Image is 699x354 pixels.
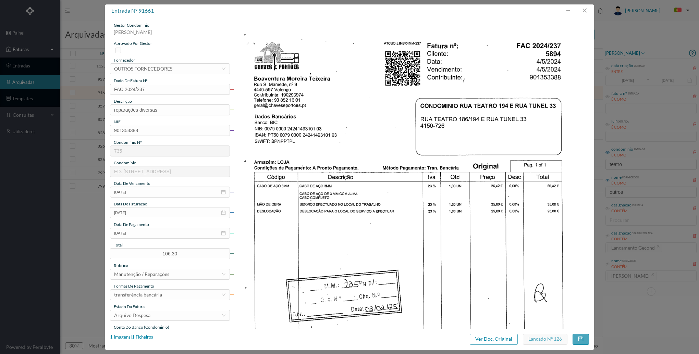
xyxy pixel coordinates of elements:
div: Manutenção / Reparações [114,269,169,279]
span: rubrica [114,263,128,268]
i: icon: calendar [221,231,226,236]
span: condomínio [114,160,136,165]
span: Formas de Pagamento [114,283,154,289]
span: total [114,242,123,248]
span: dado de fatura nº [114,78,148,83]
span: aprovado por gestor [114,41,152,46]
div: 1 Imagens | 1 Ficheiros [110,334,153,341]
button: Ver Doc. Original [470,334,518,345]
span: gestor condomínio [114,23,149,28]
span: condomínio nº [114,140,142,145]
div: [PERSON_NAME] [110,28,230,40]
i: icon: down [222,313,226,317]
span: data de pagamento [114,222,149,227]
span: estado da fatura [114,304,145,309]
span: data de vencimento [114,181,150,186]
i: icon: down [222,67,226,71]
button: Lançado nº 126 [523,334,567,345]
i: icon: calendar [221,210,226,215]
span: data de faturação [114,201,147,206]
span: conta do banco (condominio) [114,325,169,330]
span: entrada nº 91661 [111,7,154,14]
span: NIF [114,119,121,124]
i: icon: down [222,272,226,276]
span: fornecedor [114,58,135,63]
button: PT [669,5,692,16]
div: OUTROS FORNECEDORES [114,64,172,74]
div: transferência bancária [114,290,162,300]
i: icon: down [222,293,226,297]
span: descrição [114,99,132,104]
div: Arquivo Despesa [114,310,150,320]
i: icon: calendar [221,190,226,194]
